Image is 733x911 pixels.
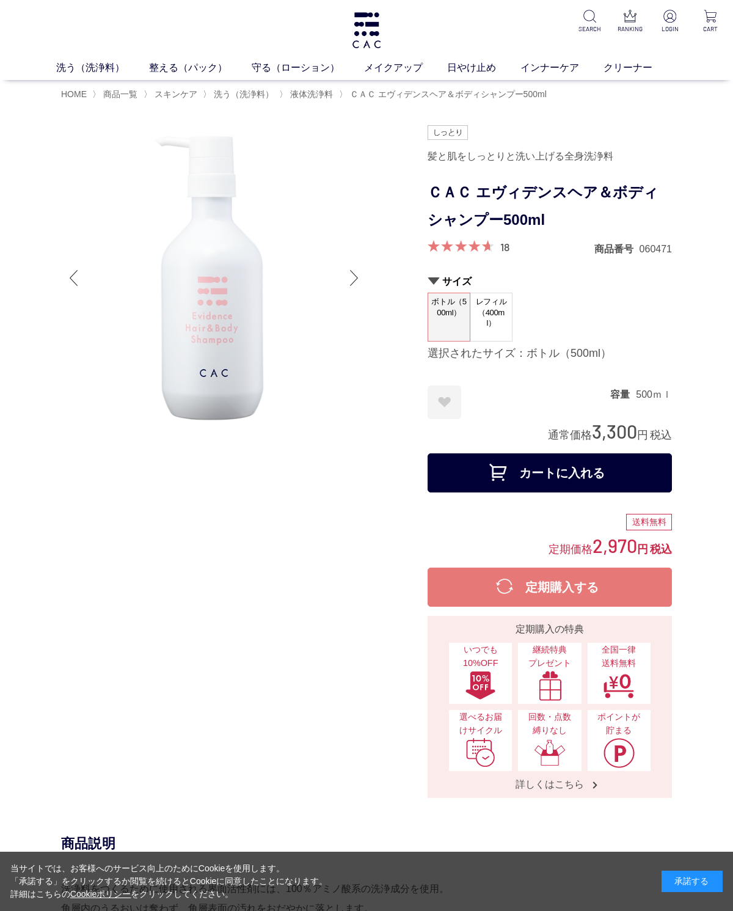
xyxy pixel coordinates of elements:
li: 〉 [203,89,277,100]
a: CART [698,10,723,34]
a: 液体洗浄料 [288,89,333,99]
a: 定期購入の特典 いつでも10%OFFいつでも10%OFF 継続特典プレゼント継続特典プレゼント 全国一律送料無料全国一律送料無料 選べるお届けサイクル選べるお届けサイクル 回数・点数縛りなし回数... [428,616,672,798]
div: 承諾する [662,871,723,892]
div: 送料無料 [626,514,672,531]
div: 当サイトでは、お客様へのサービス向上のためにCookieを使用します。 「承諾する」をクリックするか閲覧を続けるとCookieに同意したことになります。 詳細はこちらの をクリックしてください。 [10,862,328,901]
img: logo [351,12,382,48]
img: いつでも10%OFF [465,670,497,701]
a: クリーナー [604,60,677,75]
span: 全国一律 送料無料 [594,643,644,670]
img: 選べるお届けサイクル [465,737,497,768]
span: 税込 [650,543,672,555]
span: 液体洗浄料 [290,89,333,99]
li: 〉 [339,89,550,100]
li: 〉 [279,89,336,100]
li: 〉 [92,89,140,100]
a: 洗う（洗浄料） [56,60,149,75]
img: ＣＡＣ エヴィデンスヘア＆ボディシャンプー500ml ボトル（500ml） [61,125,366,431]
a: 守る（ローション） [252,60,364,75]
a: インナーケア [520,60,604,75]
span: 3,300 [592,420,637,442]
span: ＣＡＣ エヴィデンスヘア＆ボディシャンプー500ml [350,89,547,99]
a: SEARCH [577,10,602,34]
img: 全国一律送料無料 [603,670,635,701]
dd: 500ｍｌ [636,388,672,401]
span: 洗う（洗浄料） [214,89,274,99]
span: 商品一覧 [103,89,137,99]
a: ＣＡＣ エヴィデンスヘア＆ボディシャンプー500ml [348,89,547,99]
dt: 容量 [610,388,636,401]
span: 税込 [650,429,672,441]
img: 回数・点数縛りなし [534,737,566,768]
span: スキンケア [155,89,197,99]
a: LOGIN [657,10,683,34]
div: 定期購入の特典 [432,622,667,637]
span: 回数・点数縛りなし [524,711,575,737]
span: 円 [637,429,648,441]
a: メイクアップ [364,60,447,75]
a: RANKING [617,10,643,34]
img: 継続特典プレゼント [534,670,566,701]
div: 選択されたサイズ：ボトル（500ml） [428,346,672,361]
a: HOME [61,89,87,99]
p: SEARCH [577,24,602,34]
span: 定期価格 [549,542,593,555]
h2: サイズ [428,275,672,288]
span: 継続特典 プレゼント [524,643,575,670]
a: 整える（パック） [149,60,252,75]
span: 2,970 [593,534,637,557]
h1: ＣＡＣ エヴィデンスヘア＆ボディシャンプー500ml [428,179,672,234]
li: 〉 [144,89,200,100]
a: スキンケア [152,89,197,99]
img: しっとり [428,125,468,140]
a: お気に入りに登録する [428,386,461,419]
div: 商品説明 [61,835,672,852]
span: 円 [637,543,648,555]
span: いつでも10%OFF [455,643,506,670]
span: レフィル（400ml） [470,293,512,332]
button: カートに入れる [428,453,672,492]
span: 通常価格 [548,429,592,441]
p: LOGIN [657,24,683,34]
a: 洗う（洗浄料） [211,89,274,99]
div: 髪と肌をしっとりと洗い上げる全身洗浄料 [428,146,672,167]
dt: 商品番号 [594,243,640,255]
button: 定期購入する [428,568,672,607]
p: CART [698,24,723,34]
span: ボトル（500ml） [428,293,470,328]
img: ポイントが貯まる [603,737,635,768]
a: 18 [500,240,509,254]
span: ポイントが貯まる [594,711,644,737]
span: 選べるお届けサイクル [455,711,506,737]
span: 詳しくはこちら [503,778,596,791]
p: RANKING [617,24,643,34]
a: 日やけ止め [447,60,520,75]
a: 商品一覧 [101,89,137,99]
dd: 060471 [640,243,672,255]
a: Cookieポリシー [70,889,131,899]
